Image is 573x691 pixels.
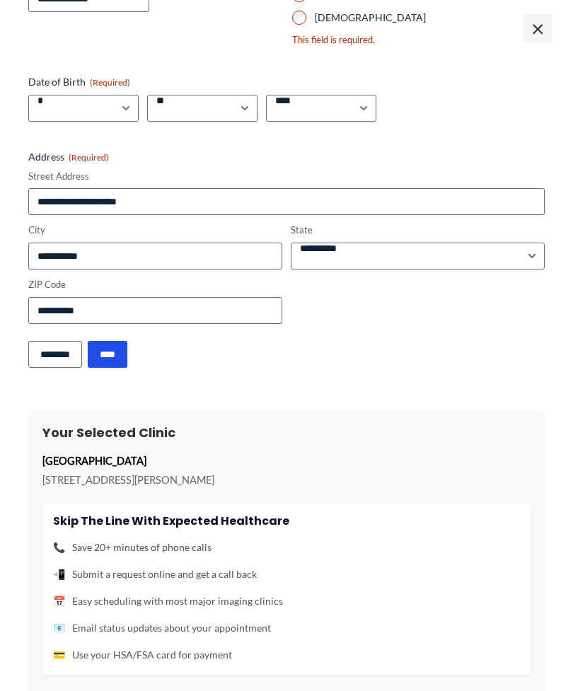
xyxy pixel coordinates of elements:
[53,565,65,583] span: 📲
[53,538,520,557] li: Save 20+ minutes of phone calls
[53,565,520,583] li: Submit a request online and get a call back
[42,424,531,441] h3: Your Selected Clinic
[292,33,545,47] div: This field is required.
[53,514,520,528] h4: Skip the line with Expected Healthcare
[291,223,545,237] label: State
[53,619,520,637] li: Email status updates about your appointment
[53,619,65,637] span: 📧
[90,77,130,88] span: (Required)
[42,470,531,489] p: [STREET_ADDRESS][PERSON_NAME]
[53,592,520,610] li: Easy scheduling with most major imaging clinics
[53,646,65,664] span: 💳
[42,451,531,470] p: [GEOGRAPHIC_DATA]
[28,170,545,183] label: Street Address
[53,646,520,664] li: Use your HSA/FSA card for payment
[315,11,545,25] label: [DEMOGRAPHIC_DATA]
[28,150,109,164] legend: Address
[28,278,282,291] label: ZIP Code
[69,152,109,163] span: (Required)
[28,223,282,237] label: City
[53,592,65,610] span: 📅
[28,75,130,89] legend: Date of Birth
[523,14,552,42] span: ×
[53,538,65,557] span: 📞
